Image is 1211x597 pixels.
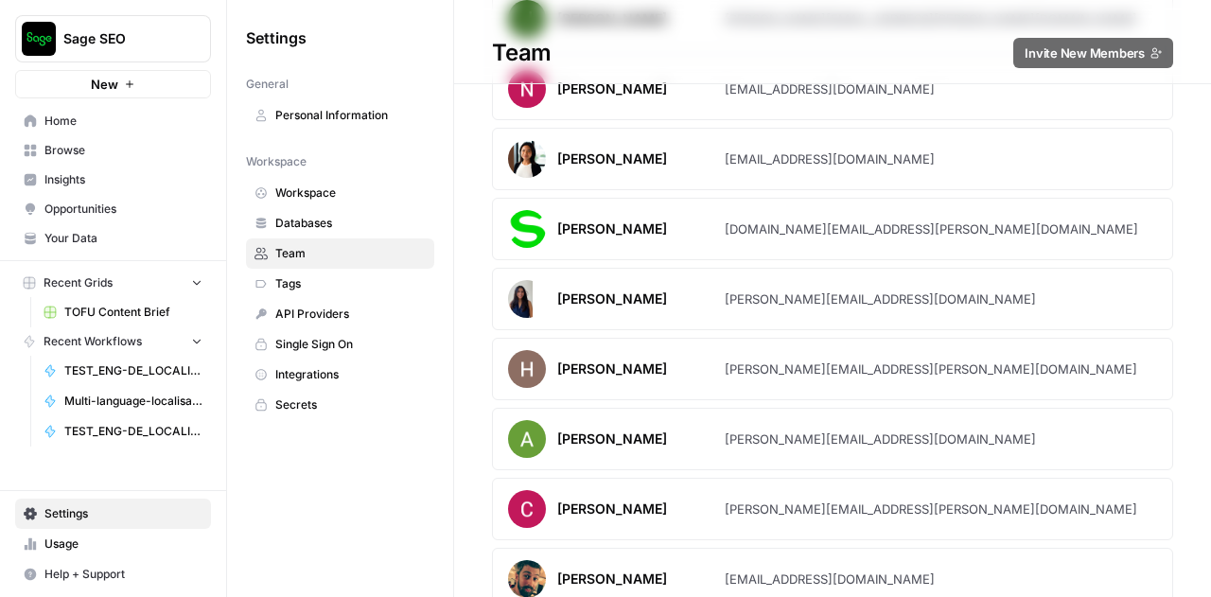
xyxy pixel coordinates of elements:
a: Tags [246,269,434,299]
a: Team [246,238,434,269]
a: Workspace [246,178,434,208]
a: Opportunities [15,194,211,224]
span: Your Data [44,230,202,247]
span: Recent Grids [44,274,113,291]
span: TEST_ENG-DE_LOCALISATIONS_BULK [64,423,202,440]
button: Invite New Members [1013,38,1173,68]
span: Multi-language-localisations_test [64,393,202,410]
div: Team [454,38,1211,68]
span: Tags [275,275,426,292]
a: Insights [15,165,211,195]
span: Opportunities [44,201,202,218]
a: TOFU Content Brief [35,297,211,327]
a: TEST_ENG-DE_LOCALISATIONS_BULK [35,416,211,447]
div: [PERSON_NAME] [557,500,667,518]
div: [DOMAIN_NAME][EMAIL_ADDRESS][PERSON_NAME][DOMAIN_NAME] [725,219,1138,238]
div: [PERSON_NAME][EMAIL_ADDRESS][DOMAIN_NAME] [725,290,1036,308]
span: Help + Support [44,566,202,583]
span: New [91,75,118,94]
span: Secrets [275,396,426,413]
span: Home [44,113,202,130]
span: TOFU Content Brief [64,304,202,321]
div: [PERSON_NAME] [557,290,667,308]
button: New [15,70,211,98]
a: API Providers [246,299,434,329]
img: avatar [508,490,546,528]
span: Insights [44,171,202,188]
img: avatar [508,70,546,108]
div: [PERSON_NAME][EMAIL_ADDRESS][PERSON_NAME][DOMAIN_NAME] [725,360,1137,378]
div: [PERSON_NAME] [557,570,667,588]
span: Recent Workflows [44,333,142,350]
span: General [246,76,289,93]
img: avatar [508,140,546,178]
span: Settings [246,26,307,49]
a: Usage [15,529,211,559]
a: Browse [15,135,211,166]
a: Your Data [15,223,211,254]
img: avatar [508,420,546,458]
button: Recent Workflows [15,327,211,356]
span: Single Sign On [275,336,426,353]
div: [PERSON_NAME] [557,149,667,168]
img: avatar [508,280,533,318]
span: Usage [44,536,202,553]
span: TEST_ENG-DE_LOCALISATION_SINGLE [64,362,202,379]
img: avatar [508,350,546,388]
button: Help + Support [15,559,211,589]
div: [EMAIL_ADDRESS][DOMAIN_NAME] [725,149,935,168]
a: Databases [246,208,434,238]
span: Personal Information [275,107,426,124]
a: Integrations [246,360,434,390]
div: [PERSON_NAME] [557,430,667,448]
span: API Providers [275,306,426,323]
div: [PERSON_NAME] [557,360,667,378]
span: Databases [275,215,426,232]
a: Settings [15,499,211,529]
span: Workspace [275,184,426,202]
div: [PERSON_NAME][EMAIL_ADDRESS][DOMAIN_NAME] [725,430,1036,448]
div: [PERSON_NAME][EMAIL_ADDRESS][PERSON_NAME][DOMAIN_NAME] [725,500,1137,518]
a: Home [15,106,211,136]
div: [EMAIL_ADDRESS][DOMAIN_NAME] [725,79,935,98]
a: Single Sign On [246,329,434,360]
button: Recent Grids [15,269,211,297]
span: Browse [44,142,202,159]
span: Integrations [275,366,426,383]
div: [PERSON_NAME] [557,219,667,238]
div: [PERSON_NAME] [557,79,667,98]
a: TEST_ENG-DE_LOCALISATION_SINGLE [35,356,211,386]
span: Team [275,245,426,262]
img: Sage SEO Logo [22,22,56,56]
button: Workspace: Sage SEO [15,15,211,62]
a: Secrets [246,390,434,420]
a: Multi-language-localisations_test [35,386,211,416]
span: Settings [44,505,202,522]
span: Workspace [246,153,307,170]
img: avatar [508,210,546,248]
span: Sage SEO [63,29,178,48]
a: Personal Information [246,100,434,131]
span: Invite New Members [1025,44,1145,62]
div: [EMAIL_ADDRESS][DOMAIN_NAME] [725,570,935,588]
